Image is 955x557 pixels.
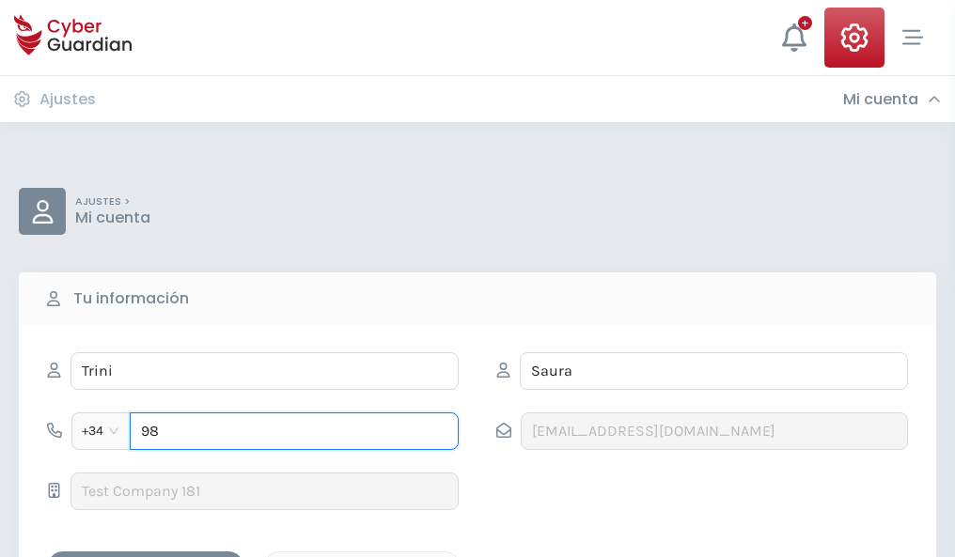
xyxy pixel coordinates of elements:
p: Mi cuenta [75,209,150,227]
input: 612345678 [130,412,459,450]
p: AJUSTES > [75,195,150,209]
h3: Ajustes [39,90,96,109]
h3: Mi cuenta [843,90,918,109]
b: Tu información [73,287,189,310]
span: +34 [82,417,120,445]
div: Mi cuenta [843,90,941,109]
div: + [798,16,812,30]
